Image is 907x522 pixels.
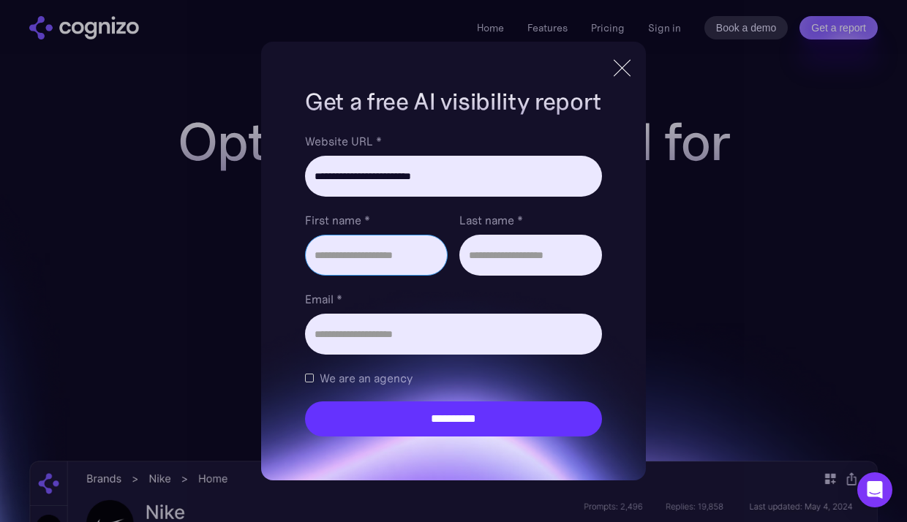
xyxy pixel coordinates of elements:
span: We are an agency [320,369,413,387]
form: Brand Report Form [305,132,602,436]
h1: Get a free AI visibility report [305,86,602,118]
label: Website URL * [305,132,602,150]
label: First name * [305,211,448,229]
label: Email * [305,290,602,308]
div: Open Intercom Messenger [857,472,892,507]
label: Last name * [459,211,602,229]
